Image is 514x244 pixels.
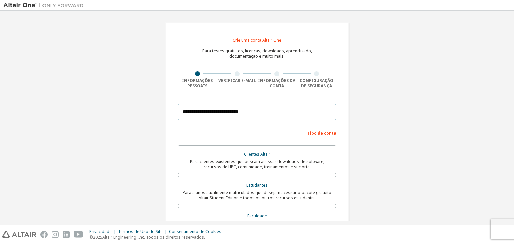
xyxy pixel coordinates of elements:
[118,229,163,234] font: Termos de Uso do Site
[218,78,256,83] font: Verificar e-mail
[229,53,285,59] font: documentação e muito mais.
[182,78,213,89] font: Informações pessoais
[246,182,268,188] font: Estudantes
[190,159,324,170] font: Para clientes existentes que buscam acessar downloads de software, recursos de HPC, comunidade, t...
[299,78,333,89] font: Configuração de segurança
[233,37,281,43] font: Crie uma conta Altair One
[169,229,221,234] font: Consentimento de Cookies
[89,234,93,240] font: ©
[3,2,87,9] img: Altair Um
[244,151,270,157] font: Clientes Altair
[89,229,112,234] font: Privacidade
[307,130,336,136] font: Tipo de conta
[2,231,36,238] img: altair_logo.svg
[258,78,295,89] font: Informações da conta
[40,231,48,238] img: facebook.svg
[63,231,70,238] img: linkedin.svg
[191,220,323,231] font: Para professores e administradores de instituições acadêmicas que administram alunos e acessam so...
[202,48,312,54] font: Para testes gratuitos, licenças, downloads, aprendizado,
[74,231,83,238] img: youtube.svg
[183,190,331,201] font: Para alunos atualmente matriculados que desejam acessar o pacote gratuito Altair Student Edition ...
[102,234,205,240] font: Altair Engineering, Inc. Todos os direitos reservados.
[247,213,267,219] font: Faculdade
[93,234,102,240] font: 2025
[52,231,59,238] img: instagram.svg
